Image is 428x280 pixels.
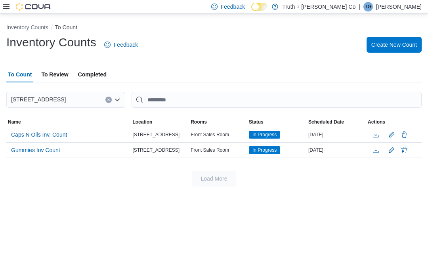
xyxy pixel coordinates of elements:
[6,117,131,127] button: Name
[131,117,189,127] button: Location
[363,2,373,11] div: Tyler Green
[359,2,360,11] p: |
[8,144,63,156] button: Gummies Inv Count
[6,34,96,50] h1: Inventory Counts
[114,41,138,49] span: Feedback
[371,41,417,49] span: Create New Count
[201,175,227,183] span: Load More
[376,2,422,11] p: [PERSON_NAME]
[189,117,247,127] button: Rooms
[252,131,277,138] span: In Progress
[101,37,141,53] a: Feedback
[249,146,280,154] span: In Progress
[55,24,77,30] button: To Count
[189,130,247,139] div: Front Sales Room
[307,117,366,127] button: Scheduled Date
[308,119,344,125] span: Scheduled Date
[387,129,396,141] button: Edit count details
[114,97,120,103] button: Open list of options
[41,67,68,82] span: To Review
[105,97,112,103] button: Clear input
[399,130,409,139] button: Delete
[387,144,396,156] button: Edit count details
[247,117,307,127] button: Status
[78,67,107,82] span: Completed
[11,95,66,104] span: [STREET_ADDRESS]
[11,146,60,154] span: Gummies Inv Count
[399,145,409,155] button: Delete
[221,3,245,11] span: Feedback
[189,145,247,155] div: Front Sales Room
[11,131,67,139] span: Caps N Oils Inv. Count
[8,67,32,82] span: To Count
[132,131,180,138] span: [STREET_ADDRESS]
[365,2,372,11] span: TG
[6,24,48,30] button: Inventory Counts
[132,92,422,108] input: This is a search bar. After typing your query, hit enter to filter the results lower in the page.
[8,129,70,141] button: Caps N Oils Inv. Count
[132,119,152,125] span: Location
[367,37,422,53] button: Create New Count
[282,2,355,11] p: Truth + [PERSON_NAME] Co
[249,119,264,125] span: Status
[251,3,268,11] input: Dark Mode
[8,119,21,125] span: Name
[192,171,236,187] button: Load More
[249,131,280,139] span: In Progress
[307,130,366,139] div: [DATE]
[132,147,180,153] span: [STREET_ADDRESS]
[252,147,277,154] span: In Progress
[307,145,366,155] div: [DATE]
[16,3,52,11] img: Cova
[6,23,422,33] nav: An example of EuiBreadcrumbs
[191,119,207,125] span: Rooms
[251,11,252,11] span: Dark Mode
[368,119,385,125] span: Actions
